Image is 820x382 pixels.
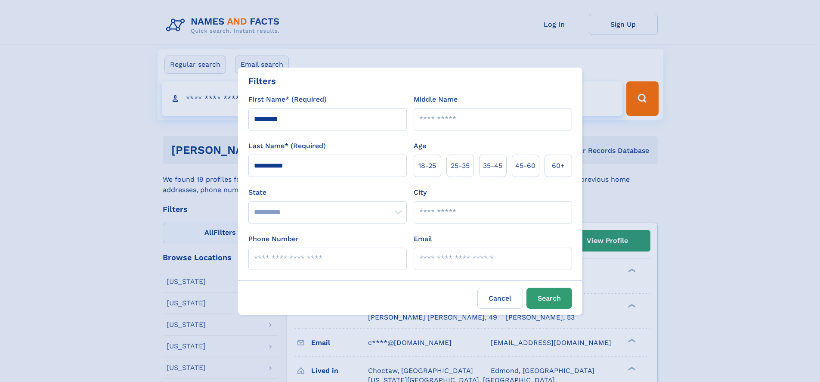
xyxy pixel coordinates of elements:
label: Phone Number [248,234,299,244]
label: City [414,187,427,198]
span: 60+ [552,161,565,171]
label: State [248,187,407,198]
label: Email [414,234,432,244]
label: Last Name* (Required) [248,141,326,151]
label: Cancel [477,288,523,309]
span: 35‑45 [483,161,502,171]
span: 45‑60 [515,161,535,171]
button: Search [526,288,572,309]
span: 18‑25 [418,161,436,171]
span: 25‑35 [451,161,470,171]
label: First Name* (Required) [248,94,327,105]
label: Age [414,141,426,151]
div: Filters [248,75,276,87]
label: Middle Name [414,94,458,105]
